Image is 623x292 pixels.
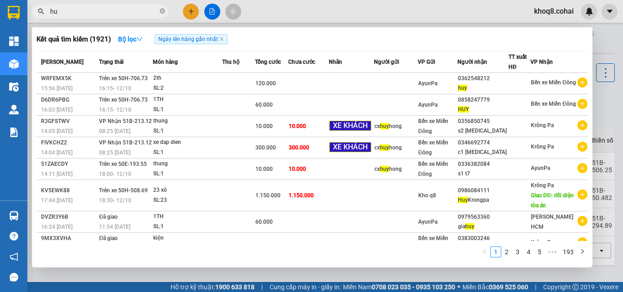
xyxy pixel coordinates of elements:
[99,214,118,220] span: Đã giao
[545,246,560,257] li: Next 5 Pages
[545,246,560,257] span: •••
[329,142,371,153] span: XE KHÁCH
[99,128,130,134] span: 08:25 [DATE]
[41,171,73,177] span: 14:11 [DATE]
[9,82,19,92] img: warehouse-icon
[374,122,417,131] div: cx hong
[374,164,417,174] div: cx hong
[153,59,178,65] span: Món hàng
[99,197,131,204] span: 18:30 - 12/10
[136,36,143,42] span: down
[501,246,512,257] li: 2
[153,83,222,93] div: SL: 2
[41,107,73,113] span: 16:03 [DATE]
[289,166,306,172] span: 10.000
[531,182,554,189] span: Krông Pa
[219,37,224,41] span: close
[41,197,73,204] span: 17:44 [DATE]
[99,187,148,194] span: Trên xe 50H-508.69
[380,123,389,129] span: huy
[99,171,131,177] span: 18:00 - 12/10
[255,240,276,246] span: 120.000
[153,185,222,195] div: 23 xô
[509,54,527,70] span: TT xuất HĐ
[418,139,448,156] span: Bến xe Miền Đông
[458,222,508,231] div: gia
[41,117,96,126] div: R3GFSTWV
[458,74,508,83] div: 0362548212
[560,247,576,257] a: 193
[99,139,152,146] span: VP Nhận 51B-213.12
[153,222,222,232] div: SL: 1
[41,149,73,156] span: 14:04 [DATE]
[8,6,20,20] img: logo-vxr
[289,123,306,129] span: 10.000
[531,122,554,128] span: Krông Pa
[99,59,124,65] span: Trạng thái
[153,233,222,243] div: kiện
[255,102,273,108] span: 60.000
[577,163,587,173] span: plus-circle
[531,239,554,246] span: Krông Pa
[153,169,222,179] div: SL: 1
[153,195,222,205] div: SL: 23
[523,246,534,257] li: 4
[9,105,19,114] img: warehouse-icon
[458,85,467,91] span: huy
[36,35,111,44] h3: Kết quả tìm kiếm ( 1921 )
[255,144,276,151] span: 300.000
[160,8,165,14] span: close-circle
[577,216,587,226] span: plus-circle
[491,247,501,257] a: 1
[513,247,523,257] a: 3
[418,80,437,87] span: AyunPa
[41,234,96,243] div: 9MX3XVHA
[530,59,553,65] span: VP Nhận
[10,232,18,241] span: question-circle
[479,246,490,257] button: left
[531,214,573,230] span: [PERSON_NAME] HCM
[41,95,96,105] div: D6DR6PBG
[288,59,315,65] span: Chưa cước
[153,95,222,105] div: 1TH
[380,144,389,151] span: huy
[531,192,574,209] span: Giao DĐ: đối diện tòa án
[38,8,44,15] span: search
[535,247,545,257] a: 5
[153,126,222,136] div: SL: 1
[255,219,273,225] span: 60.000
[458,126,508,136] div: s2 [MEDICAL_DATA]
[111,32,150,46] button: Bộ lọcdown
[255,123,273,129] span: 10.000
[490,246,501,257] li: 1
[153,116,222,126] div: thung
[482,249,488,254] span: left
[50,6,158,16] input: Tìm tên, số ĐT hoặc mã đơn
[41,212,96,222] div: DVZR3Y6B
[99,75,148,82] span: Trên xe 50H-706.73
[255,80,276,87] span: 120.000
[329,59,342,65] span: Nhãn
[99,161,147,167] span: Trên xe 50E-193.55
[531,101,576,107] span: Bến xe Miền Đông
[458,95,508,105] div: 0858247779
[9,128,19,137] img: solution-icon
[255,59,281,65] span: Tổng cước
[374,143,417,153] div: cx hong
[374,59,399,65] span: Người gửi
[577,246,588,257] li: Next Page
[531,165,550,171] span: AyunPa
[9,211,19,220] img: warehouse-icon
[153,73,222,83] div: 2th
[222,59,239,65] span: Thu hộ
[10,252,18,261] span: notification
[41,128,73,134] span: 14:05 [DATE]
[502,247,512,257] a: 2
[99,97,148,103] span: Trên xe 50H-706.73
[255,166,273,172] span: 10.000
[577,246,588,257] button: right
[560,246,577,257] li: 193
[41,85,73,92] span: 15:56 [DATE]
[418,235,448,251] span: Bến xe Miền Đông
[580,249,585,254] span: right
